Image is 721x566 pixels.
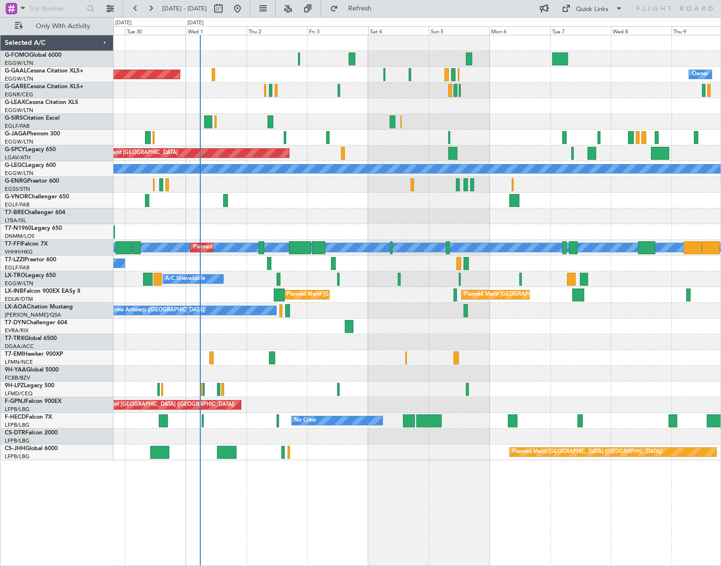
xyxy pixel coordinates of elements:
[550,26,611,35] div: Tue 7
[5,414,52,420] a: F-HECDFalcon 7X
[5,414,26,420] span: F-HECD
[5,194,69,200] a: G-VNORChallenger 650
[287,288,378,302] div: Planned Maint [GEOGRAPHIC_DATA]
[5,296,33,303] a: EDLW/DTM
[5,437,30,444] a: LFPB/LBG
[691,67,708,82] div: Owner
[368,26,429,35] div: Sat 4
[125,26,185,35] div: Tue 30
[193,240,343,255] div: Planned Maint [GEOGRAPHIC_DATA] ([GEOGRAPHIC_DATA])
[5,201,30,208] a: EGLF/FAB
[5,336,24,341] span: T7-TRX
[5,194,28,200] span: G-VNOR
[5,233,34,240] a: DNMM/LOS
[5,115,60,121] a: G-SIRSCitation Excel
[5,100,25,105] span: G-LEAX
[5,75,33,82] a: EGGW/LTN
[5,217,26,224] a: LTBA/ISL
[5,280,33,287] a: EGGW/LTN
[489,26,550,35] div: Mon 6
[5,210,24,216] span: T7-BRE
[165,272,205,286] div: A/C Unavailable
[611,26,671,35] div: Wed 8
[5,288,80,294] a: LX-INBFalcon 900EX EASy II
[5,163,56,168] a: G-LEGCLegacy 600
[247,26,307,35] div: Thu 2
[5,367,59,373] a: 9H-YAAGlobal 5000
[5,257,24,263] span: T7-LZZI
[5,406,30,413] a: LFPB/LBG
[5,210,65,216] a: T7-BREChallenger 604
[5,430,25,436] span: CS-DTR
[5,123,30,130] a: EGLF/FAB
[5,185,30,193] a: EGSS/STN
[5,241,21,247] span: T7-FFI
[115,19,132,27] div: [DATE]
[5,163,25,168] span: G-LEGC
[5,226,31,231] span: T7-N1960
[5,351,23,357] span: T7-EMI
[5,374,30,381] a: FCBB/BZV
[326,1,383,16] button: Refresh
[5,359,33,366] a: LFMN/NCE
[5,226,62,231] a: T7-N1960Legacy 650
[5,320,67,326] a: T7-DYNChallenger 604
[5,100,78,105] a: G-LEAXCessna Citation XLS
[576,5,608,14] div: Quick Links
[5,257,56,263] a: T7-LZZIPraetor 600
[5,178,59,184] a: G-ENRGPraetor 600
[557,1,628,16] button: Quick Links
[464,288,614,302] div: Planned Maint [GEOGRAPHIC_DATA] ([GEOGRAPHIC_DATA])
[5,68,83,74] a: G-GAALCessna Citation XLS+
[5,367,26,373] span: 9H-YAA
[5,288,23,294] span: LX-INB
[84,398,235,412] div: Planned Maint [GEOGRAPHIC_DATA] ([GEOGRAPHIC_DATA])
[5,147,56,153] a: G-SPCYLegacy 650
[5,115,23,121] span: G-SIRS
[187,19,203,27] div: [DATE]
[5,68,27,74] span: G-GAAL
[5,131,27,137] span: G-JAGA
[5,84,83,90] a: G-GARECessna Citation XLS+
[5,383,54,389] a: 9H-LPZLegacy 500
[307,26,368,35] div: Fri 3
[87,146,178,160] div: Planned Maint [GEOGRAPHIC_DATA]
[5,383,24,389] span: 9H-LPZ
[5,241,48,247] a: T7-FFIFalcon 7X
[5,390,32,397] a: LFMD/CEQ
[5,154,31,161] a: LGAV/ATH
[10,19,103,34] button: Only With Activity
[5,453,30,460] a: LFPB/LBG
[5,343,34,350] a: DGAA/ACC
[5,52,62,58] a: G-FOMOGlobal 6000
[5,273,56,278] a: LX-TROLegacy 650
[5,446,25,452] span: CS-JHH
[5,178,27,184] span: G-ENRG
[512,445,662,459] div: Planned Maint [GEOGRAPHIC_DATA] ([GEOGRAPHIC_DATA])
[5,138,33,145] a: EGGW/LTN
[162,4,207,13] span: [DATE] - [DATE]
[5,399,62,404] a: F-GPNJFalcon 900EX
[5,304,73,310] a: LX-AOACitation Mustang
[185,26,246,35] div: Wed 1
[5,311,61,319] a: [PERSON_NAME]/QSA
[5,84,27,90] span: G-GARE
[340,5,380,12] span: Refresh
[5,107,33,114] a: EGGW/LTN
[5,320,26,326] span: T7-DYN
[429,26,489,35] div: Sun 5
[5,430,58,436] a: CS-DTRFalcon 2000
[5,170,33,177] a: EGGW/LTN
[5,248,33,256] a: VHHH/HKG
[294,413,316,428] div: No Crew
[102,303,206,318] div: No Crew Antwerp ([GEOGRAPHIC_DATA])
[5,399,25,404] span: F-GPNJ
[5,327,29,334] a: EVRA/RIX
[29,1,84,16] input: Trip Number
[5,52,29,58] span: G-FOMO
[5,351,63,357] a: T7-EMIHawker 900XP
[5,304,27,310] span: LX-AOA
[5,273,25,278] span: LX-TRO
[5,91,33,98] a: EGNR/CEG
[5,131,60,137] a: G-JAGAPhenom 300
